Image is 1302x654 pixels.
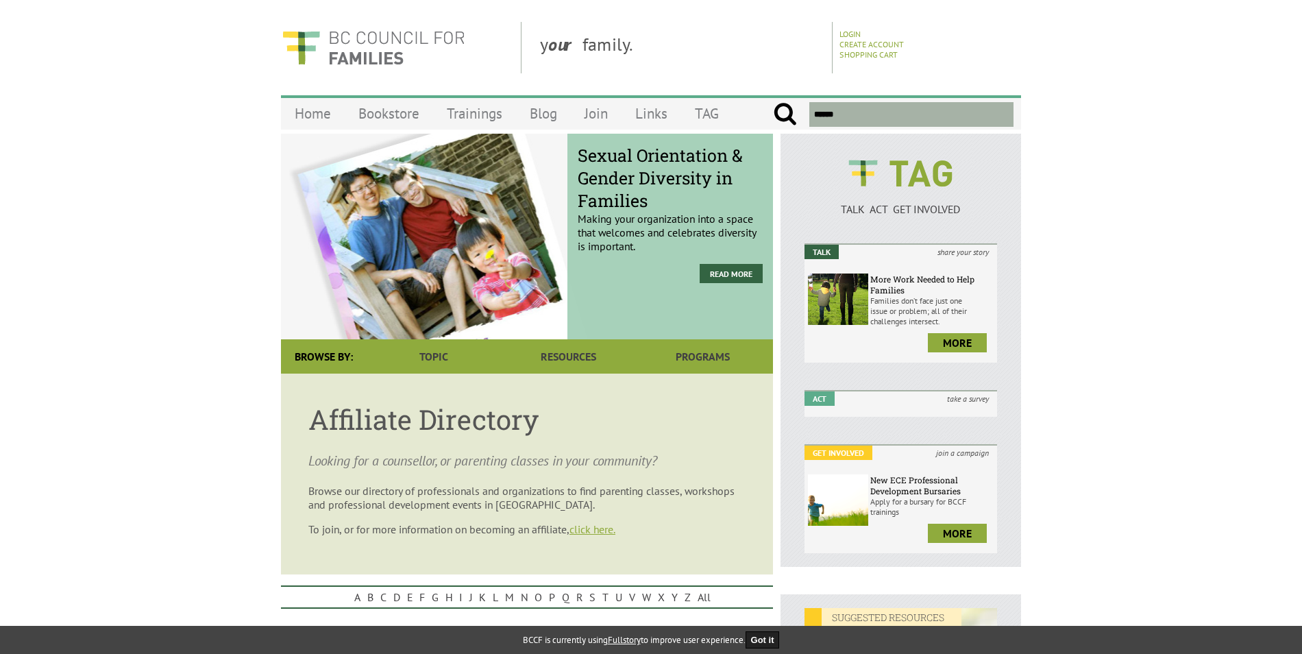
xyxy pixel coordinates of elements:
em: Act [804,391,835,406]
a: A [351,587,364,607]
a: D [390,587,404,607]
a: L [489,587,502,607]
p: Apply for a bursary for BCCF trainings [870,496,994,517]
a: Y [668,587,681,607]
img: BCCF's TAG Logo [839,147,962,199]
em: Talk [804,245,839,259]
a: J [466,587,476,607]
a: Resources [501,339,635,374]
a: I [456,587,466,607]
a: Join [571,97,622,130]
a: G [428,587,442,607]
a: Create Account [839,39,904,49]
a: click here. [569,522,615,536]
a: Shopping Cart [839,49,898,60]
input: Submit [773,102,797,127]
a: K [476,587,489,607]
p: To join, or for more information on becoming an affiliate, [308,522,746,536]
a: TAG [681,97,733,130]
a: B [364,587,377,607]
div: Browse By: [281,339,367,374]
a: Trainings [433,97,516,130]
a: E [404,587,416,607]
a: Blog [516,97,571,130]
h6: More Work Needed to Help Families [870,274,994,295]
a: Links [622,97,681,130]
em: Get Involved [804,446,872,460]
a: X [654,587,668,607]
a: more [928,333,987,352]
div: y family. [529,22,833,73]
a: Topic [367,339,501,374]
a: C [377,587,390,607]
a: V [626,587,639,607]
a: F [416,587,428,607]
a: S [586,587,599,607]
a: Read More [700,264,763,283]
img: BC Council for FAMILIES [281,22,466,73]
a: O [531,587,545,607]
a: U [612,587,626,607]
a: All [694,587,714,607]
a: T [599,587,612,607]
p: TALK ACT GET INVOLVED [804,202,997,216]
em: SUGGESTED RESOURCES [804,608,961,627]
a: Fullstory [608,634,641,646]
a: R [573,587,586,607]
p: Families don’t face just one issue or problem; all of their challenges intersect. [870,295,994,326]
h6: New ECE Professional Development Bursaries [870,474,994,496]
p: Browse our directory of professionals and organizations to find parenting classes, workshops and ... [308,484,746,511]
h1: Affiliate Directory [308,401,746,437]
a: TALK ACT GET INVOLVED [804,189,997,216]
a: Q [558,587,573,607]
button: Got it [746,631,780,649]
i: take a survey [939,391,997,406]
a: H [442,587,456,607]
i: join a campaign [928,446,997,460]
a: Z [681,587,694,607]
a: W [639,587,654,607]
a: more [928,524,987,543]
a: Programs [636,339,770,374]
a: P [545,587,558,607]
a: N [517,587,531,607]
a: M [502,587,517,607]
a: Home [281,97,345,130]
p: Looking for a counsellor, or parenting classes in your community? [308,451,746,470]
i: share your story [929,245,997,259]
a: Bookstore [345,97,433,130]
span: Sexual Orientation & Gender Diversity in Families [578,144,763,212]
strong: our [548,33,582,56]
a: Login [839,29,861,39]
